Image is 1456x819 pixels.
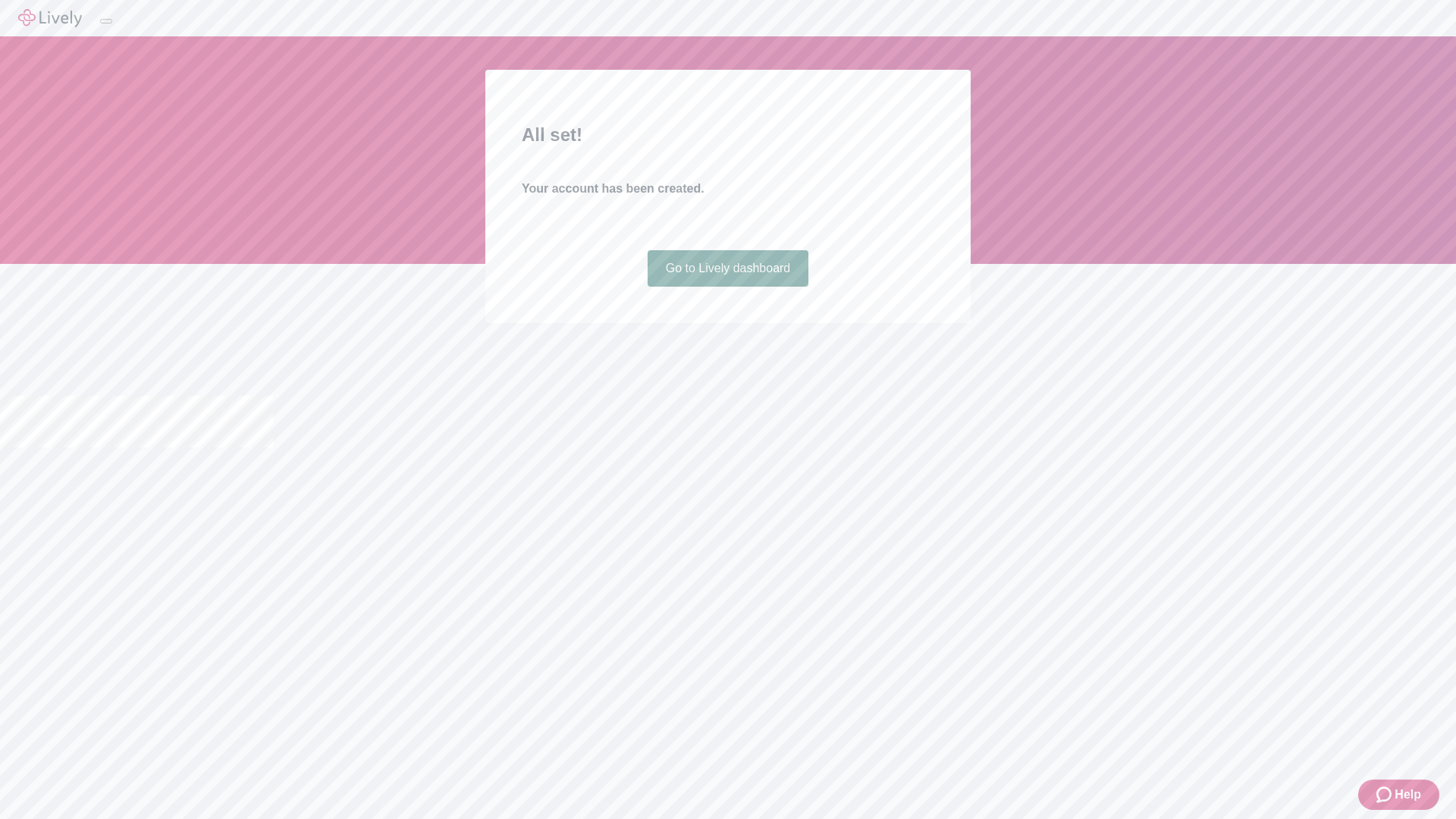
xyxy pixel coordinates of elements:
[1395,786,1421,804] span: Help
[1376,786,1395,804] svg: Zendesk support icon
[522,180,934,198] h4: Your account has been created.
[522,121,934,149] h2: All set!
[100,19,112,24] button: Log out
[648,250,809,287] a: Go to Lively dashboard
[1358,780,1439,810] button: Zendesk support iconHelp
[18,9,82,27] img: Lively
